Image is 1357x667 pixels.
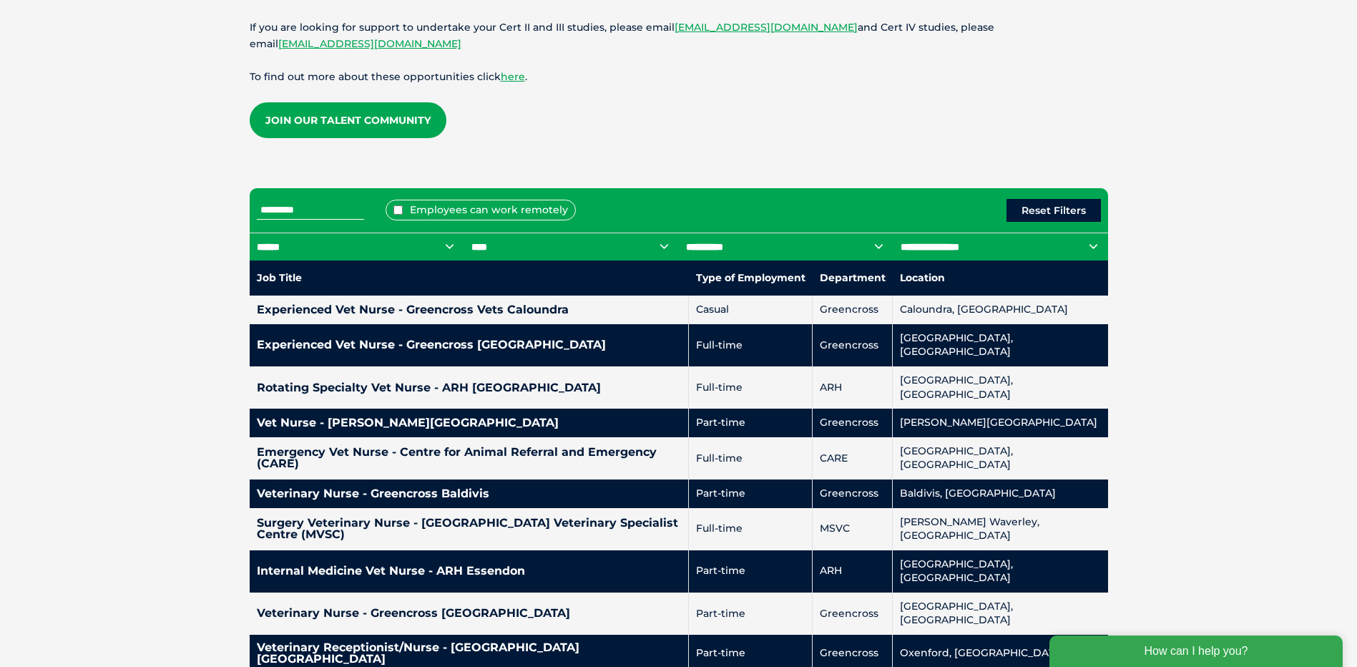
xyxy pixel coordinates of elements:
h4: Vet Nurse - [PERSON_NAME][GEOGRAPHIC_DATA] [257,417,682,429]
a: [EMAIL_ADDRESS][DOMAIN_NAME] [675,21,858,34]
h4: Experienced Vet Nurse - Greencross [GEOGRAPHIC_DATA] [257,339,682,351]
td: CARE [813,437,893,479]
h4: Internal Medicine Vet Nurse - ARH Essendon [257,565,682,577]
td: Part-time [689,550,813,593]
td: [GEOGRAPHIC_DATA], [GEOGRAPHIC_DATA] [893,593,1108,635]
td: Full-time [689,508,813,550]
td: Part-time [689,593,813,635]
div: How can I help you? [9,9,302,40]
td: [PERSON_NAME][GEOGRAPHIC_DATA] [893,409,1108,437]
td: MSVC [813,508,893,550]
nobr: Department [820,271,886,284]
td: [GEOGRAPHIC_DATA], [GEOGRAPHIC_DATA] [893,366,1108,409]
p: If you are looking for support to undertake your Cert II and III studies, please email and Cert I... [250,19,1108,52]
h4: Emergency Vet Nurse - Centre for Animal Referral and Emergency (CARE) [257,447,682,469]
td: Greencross [813,296,893,324]
button: Search [1329,65,1343,79]
td: [GEOGRAPHIC_DATA], [GEOGRAPHIC_DATA] [893,324,1108,366]
button: Reset Filters [1006,199,1101,222]
td: Greencross [813,593,893,635]
a: [EMAIL_ADDRESS][DOMAIN_NAME] [278,37,461,50]
td: Full-time [689,437,813,479]
input: Employees can work remotely [393,205,403,215]
h4: Rotating Specialty Vet Nurse - ARH [GEOGRAPHIC_DATA] [257,382,682,394]
td: Baldivis, [GEOGRAPHIC_DATA] [893,479,1108,508]
td: Casual [689,296,813,324]
p: To find out more about these opportunities click . [250,69,1108,85]
h4: Veterinary Receptionist/Nurse - [GEOGRAPHIC_DATA] [GEOGRAPHIC_DATA] [257,642,682,665]
h4: Surgery Veterinary Nurse - [GEOGRAPHIC_DATA] Veterinary Specialist Centre (MVSC) [257,517,682,540]
td: Part-time [689,409,813,437]
td: Greencross [813,324,893,366]
nobr: Location [900,271,945,284]
h4: Experienced Vet Nurse - Greencross Vets Caloundra [257,304,682,316]
nobr: Job Title [257,271,302,284]
td: [GEOGRAPHIC_DATA], [GEOGRAPHIC_DATA] [893,437,1108,479]
td: ARH [813,550,893,593]
nobr: Type of Employment [696,271,805,284]
a: Join our Talent Community [250,102,446,138]
label: Employees can work remotely [386,200,576,220]
td: Full-time [689,324,813,366]
h4: Veterinary Nurse - Greencross [GEOGRAPHIC_DATA] [257,608,682,619]
td: ARH [813,366,893,409]
td: Full-time [689,366,813,409]
td: Part-time [689,479,813,508]
a: here [501,70,525,83]
td: [GEOGRAPHIC_DATA], [GEOGRAPHIC_DATA] [893,550,1108,593]
td: Caloundra, [GEOGRAPHIC_DATA] [893,296,1108,324]
td: Greencross [813,479,893,508]
h4: Veterinary Nurse - Greencross Baldivis [257,488,682,500]
td: Greencross [813,409,893,437]
td: [PERSON_NAME] Waverley, [GEOGRAPHIC_DATA] [893,508,1108,550]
